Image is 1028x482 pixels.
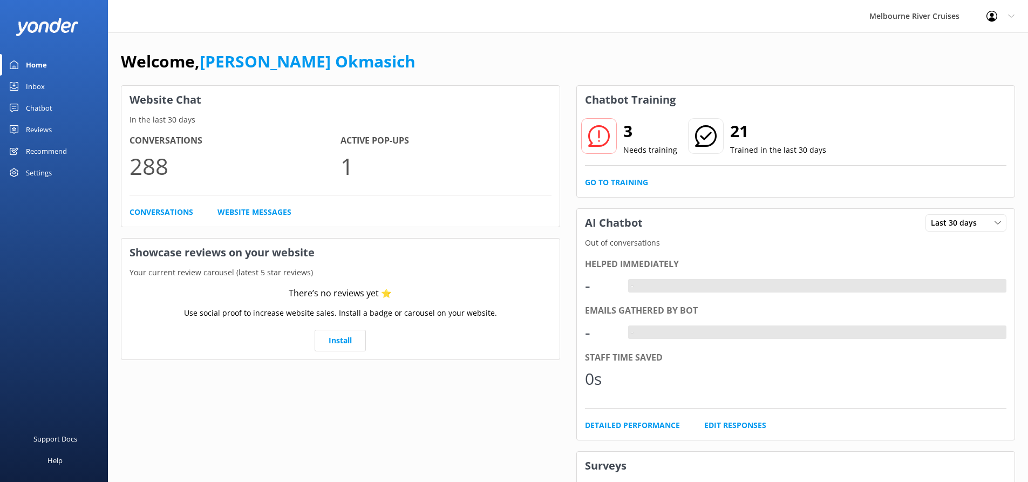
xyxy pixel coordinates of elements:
h4: Conversations [130,134,341,148]
div: - [585,320,617,345]
p: Trained in the last 30 days [730,144,826,156]
a: Install [315,330,366,351]
div: Inbox [26,76,45,97]
div: - [628,279,636,293]
div: Home [26,54,47,76]
h3: Showcase reviews on your website [121,239,560,267]
a: Detailed Performance [585,419,680,431]
h3: Surveys [577,452,1015,480]
a: Go to Training [585,176,648,188]
div: Recommend [26,140,67,162]
p: Needs training [623,144,677,156]
p: 288 [130,148,341,184]
div: - [585,273,617,298]
div: 0s [585,366,617,392]
h2: 21 [730,118,826,144]
p: 1 [341,148,552,184]
a: Edit Responses [704,419,766,431]
a: Website Messages [217,206,291,218]
h1: Welcome, [121,49,416,74]
div: Emails gathered by bot [585,304,1007,318]
h4: Active Pop-ups [341,134,552,148]
div: Support Docs [33,428,77,450]
a: [PERSON_NAME] Okmasich [200,50,416,72]
img: yonder-white-logo.png [16,18,78,36]
div: Settings [26,162,52,184]
a: Conversations [130,206,193,218]
p: In the last 30 days [121,114,560,126]
h3: AI Chatbot [577,209,651,237]
div: - [628,325,636,340]
div: Reviews [26,119,52,140]
h3: Chatbot Training [577,86,684,114]
div: Helped immediately [585,257,1007,271]
p: Your current review carousel (latest 5 star reviews) [121,267,560,279]
p: Use social proof to increase website sales. Install a badge or carousel on your website. [184,307,497,319]
div: Staff time saved [585,351,1007,365]
h2: 3 [623,118,677,144]
div: Help [47,450,63,471]
h3: Website Chat [121,86,560,114]
div: There’s no reviews yet ⭐ [289,287,392,301]
div: Chatbot [26,97,52,119]
p: Out of conversations [577,237,1015,249]
span: Last 30 days [931,217,983,229]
